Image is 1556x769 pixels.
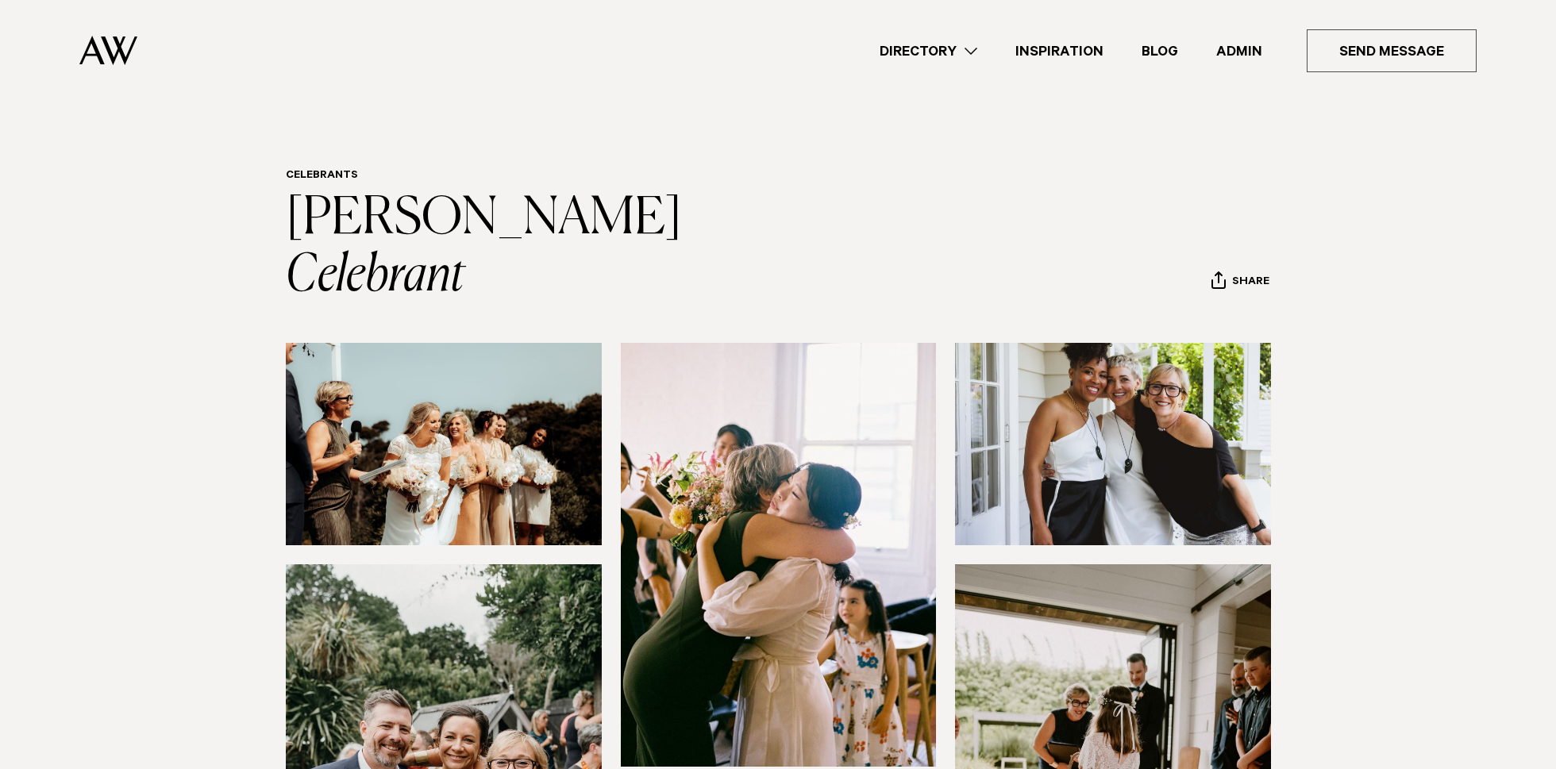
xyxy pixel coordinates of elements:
[996,40,1123,62] a: Inspiration
[286,170,358,183] a: Celebrants
[286,194,690,302] a: [PERSON_NAME] Celebrant
[1232,275,1269,290] span: Share
[1123,40,1197,62] a: Blog
[1307,29,1477,72] a: Send Message
[79,36,137,65] img: Auckland Weddings Logo
[1211,271,1270,294] button: Share
[1197,40,1281,62] a: Admin
[861,40,996,62] a: Directory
